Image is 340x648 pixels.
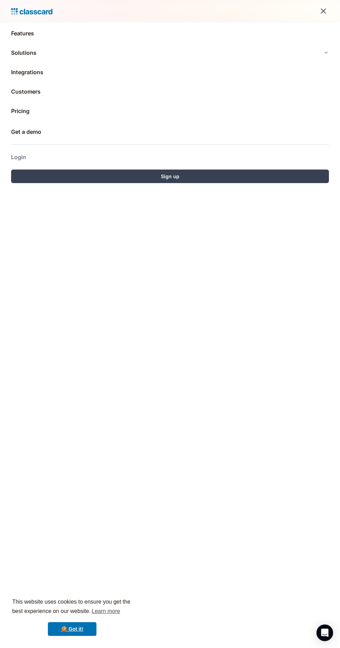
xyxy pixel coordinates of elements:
a: Features [11,25,329,42]
a: Customers [11,83,329,100]
div: Solutions [11,44,329,61]
a: learn more about cookies [91,606,121,616]
div: Open Intercom Messenger [316,624,333,641]
a: Login [11,149,329,165]
a: Integrations [11,64,329,80]
div: Sign up [161,173,179,180]
div: Solutions [11,49,36,57]
span: This website uses cookies to ensure you get the best experience on our website. [12,598,132,616]
a: home [11,6,52,16]
a: Get a demo [11,123,329,140]
div: menu [315,3,329,19]
a: Sign up [11,170,329,183]
a: dismiss cookie message [48,622,96,636]
div: cookieconsent [6,591,139,642]
a: Pricing [11,103,329,119]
